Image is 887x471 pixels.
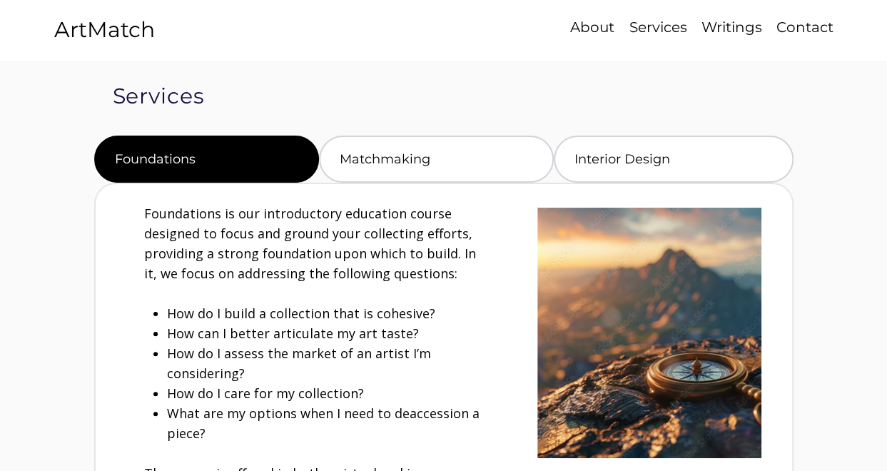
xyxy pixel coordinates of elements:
a: Services [622,17,694,38]
span: How do I build a collection that is cohesive? [167,305,435,322]
span: How can I better articulate my art taste? [167,325,419,342]
a: Contact [769,17,840,38]
a: Writings [694,17,769,38]
a: ArtMatch [54,16,155,43]
span: Interior Design [574,151,670,167]
a: About [563,17,622,38]
p: Services [622,17,694,38]
span: Foundations is our introductory education course designed to focus and ground your collecting eff... [144,205,476,282]
nav: Site [516,17,840,38]
img: Art education.jpg [537,208,761,458]
span: How do I care for my collection? [167,385,364,402]
span: Foundations [115,151,196,167]
span: What are my options when I need to deaccession a piece? [167,405,480,442]
span: Matchmaking [340,151,430,167]
span: Services [113,83,205,109]
span: How do I assess the market of an artist I’m considering? [167,345,431,382]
